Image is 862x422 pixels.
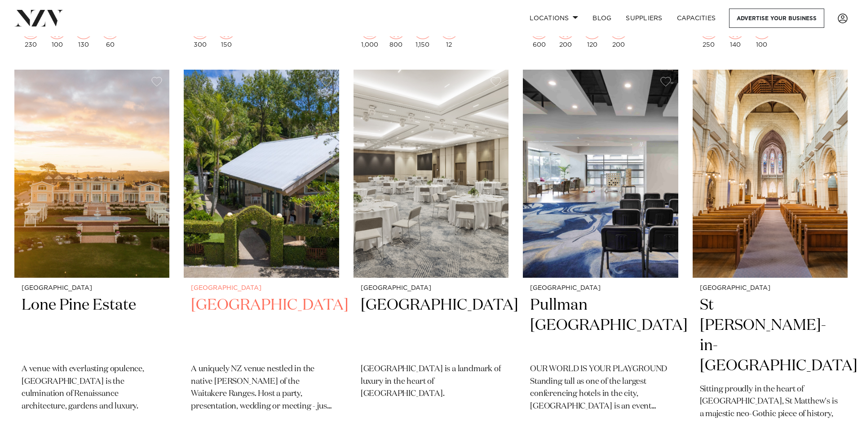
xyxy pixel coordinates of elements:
h2: Pullman [GEOGRAPHIC_DATA] [530,295,671,356]
small: [GEOGRAPHIC_DATA] [700,285,840,292]
a: Capacities [670,9,723,28]
a: SUPPLIERS [619,9,669,28]
a: BLOG [585,9,619,28]
h2: Lone Pine Estate [22,295,162,356]
h2: [GEOGRAPHIC_DATA] [191,295,332,356]
small: [GEOGRAPHIC_DATA] [361,285,501,292]
img: nzv-logo.png [14,10,63,26]
p: OUR WORLD IS YOUR PLAYGROUND Standing tall as one of the largest conferencing hotels in the city,... [530,363,671,413]
a: Locations [522,9,585,28]
h2: [GEOGRAPHIC_DATA] [361,295,501,356]
small: [GEOGRAPHIC_DATA] [22,285,162,292]
small: [GEOGRAPHIC_DATA] [530,285,671,292]
a: Advertise your business [729,9,824,28]
p: A uniquely NZ venue nestled in the native [PERSON_NAME] of the Waitakere Ranges. Host a party, pr... [191,363,332,413]
p: A venue with everlasting opulence, [GEOGRAPHIC_DATA] is the culmination of Renaissance architectu... [22,363,162,413]
p: [GEOGRAPHIC_DATA] is a landmark of luxury in the heart of [GEOGRAPHIC_DATA]. [361,363,501,401]
h2: St [PERSON_NAME]-in-[GEOGRAPHIC_DATA] [700,295,840,376]
small: [GEOGRAPHIC_DATA] [191,285,332,292]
